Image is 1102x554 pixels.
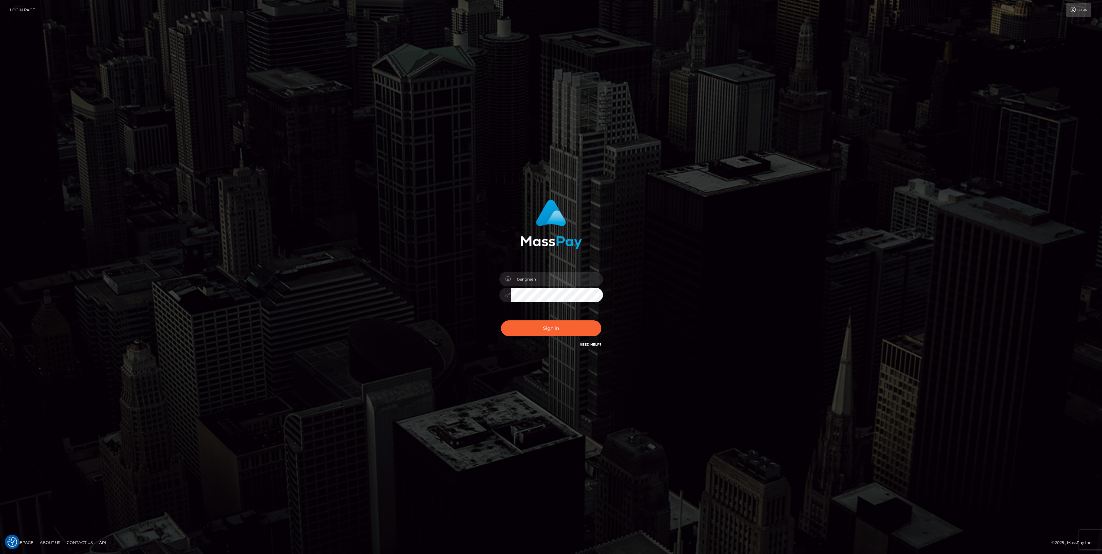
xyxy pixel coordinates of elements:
[7,537,17,547] img: Revisit consent button
[37,537,63,548] a: About Us
[7,537,17,547] button: Consent Preferences
[97,537,109,548] a: API
[511,272,603,286] input: Username...
[580,342,601,347] a: Need Help?
[7,537,36,548] a: Homepage
[10,3,35,17] a: Login Page
[1051,539,1097,546] div: © 2025 , MassPay Inc.
[1066,3,1091,17] a: Login
[501,320,601,336] button: Sign in
[64,537,95,548] a: Contact Us
[520,200,582,249] img: MassPay Login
